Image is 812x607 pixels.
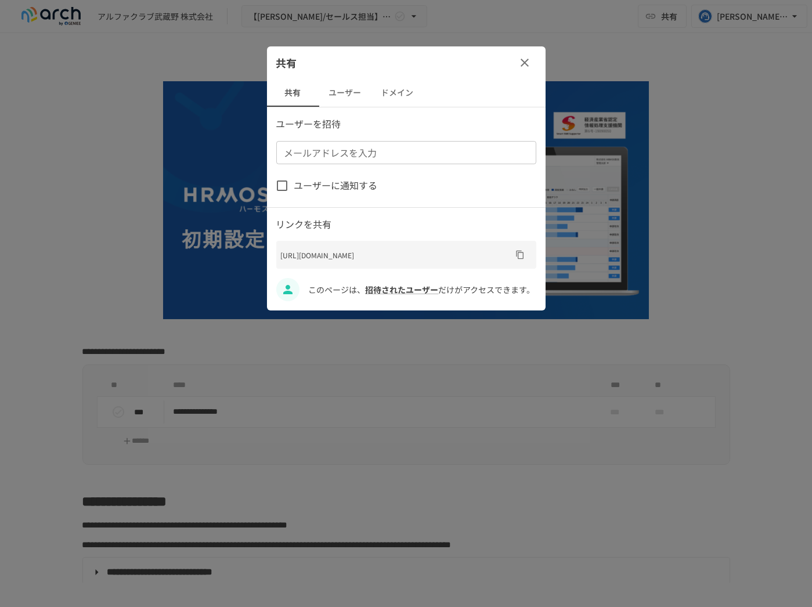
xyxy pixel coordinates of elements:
[276,217,536,232] p: リンクを共有
[281,250,511,261] p: [URL][DOMAIN_NAME]
[294,178,378,193] span: ユーザーに通知する
[371,79,424,107] button: ドメイン
[511,245,529,264] button: URLをコピー
[309,283,536,296] p: このページは、 だけがアクセスできます。
[319,79,371,107] button: ユーザー
[366,284,439,295] a: 招待されたユーザー
[267,79,319,107] button: 共有
[276,117,536,132] p: ユーザーを招待
[267,46,546,79] div: 共有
